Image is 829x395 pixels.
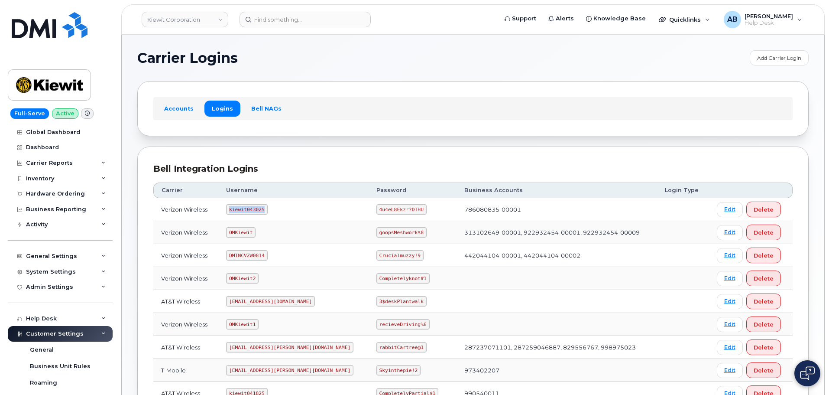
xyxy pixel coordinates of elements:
code: Skyinthepie!2 [376,365,421,375]
td: 287237071101, 287259046887, 829556767, 998975023 [457,336,657,359]
td: 313102649-00001, 922932454-00001, 922932454-00009 [457,221,657,244]
td: AT&T Wireless [153,290,218,313]
a: Accounts [157,101,201,116]
span: Delete [754,320,774,329]
code: rabbitCartree@1 [376,342,427,353]
button: Delete [746,225,781,240]
span: Delete [754,229,774,237]
span: Carrier Logins [137,52,238,65]
th: Carrier [153,183,218,198]
a: Edit [717,248,743,263]
a: Logins [204,101,240,116]
code: [EMAIL_ADDRESS][PERSON_NAME][DOMAIN_NAME] [226,342,353,353]
a: Bell NAGs [244,101,289,116]
a: Edit [717,294,743,309]
code: DMINCVZW0814 [226,250,267,261]
a: Edit [717,271,743,286]
button: Delete [746,317,781,332]
span: Delete [754,343,774,352]
button: Delete [746,340,781,355]
td: 786080835-00001 [457,198,657,221]
a: Edit [717,340,743,355]
span: Delete [754,274,774,283]
td: T-Mobile [153,359,218,382]
a: Edit [717,202,743,217]
code: kiewit043025 [226,204,267,215]
a: Add Carrier Login [750,50,809,65]
th: Business Accounts [457,183,657,198]
code: OMKiewit [226,227,256,238]
code: Completelyknot#1 [376,273,430,284]
div: Bell Integration Logins [153,163,793,175]
th: Login Type [657,183,709,198]
td: AT&T Wireless [153,336,218,359]
code: [EMAIL_ADDRESS][DOMAIN_NAME] [226,296,315,307]
span: Delete [754,251,774,260]
th: Username [218,183,369,198]
span: Delete [754,206,774,214]
code: 4u4eL8Ekzr?DTHU [376,204,427,215]
code: 3$deskPlantwalk [376,296,427,307]
code: Crucialmuzzy!9 [376,250,424,261]
img: Open chat [800,366,815,380]
td: Verizon Wireless [153,244,218,267]
td: Verizon Wireless [153,267,218,290]
code: OMKiewit2 [226,273,259,284]
button: Delete [746,202,781,217]
td: Verizon Wireless [153,221,218,244]
button: Delete [746,248,781,263]
td: 442044104-00001, 442044104-00002 [457,244,657,267]
a: Edit [717,225,743,240]
td: Verizon Wireless [153,313,218,336]
code: goopsMeshwork$8 [376,227,427,238]
button: Delete [746,271,781,286]
button: Delete [746,294,781,309]
th: Password [369,183,457,198]
code: recieveDriving%6 [376,319,430,330]
code: OMKiewit1 [226,319,259,330]
span: Delete [754,297,774,306]
span: Delete [754,366,774,375]
a: Edit [717,363,743,378]
code: [EMAIL_ADDRESS][PERSON_NAME][DOMAIN_NAME] [226,365,353,375]
td: 973402207 [457,359,657,382]
td: Verizon Wireless [153,198,218,221]
button: Delete [746,362,781,378]
a: Edit [717,317,743,332]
